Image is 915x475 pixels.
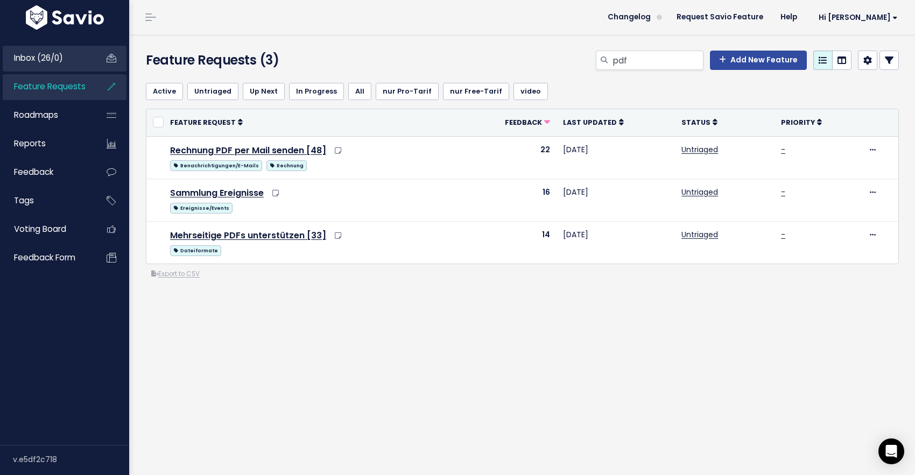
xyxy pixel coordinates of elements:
[187,83,238,100] a: Untriaged
[170,118,236,127] span: Feature Request
[463,179,557,221] td: 16
[170,243,221,257] a: Dateiformate
[781,187,785,197] a: -
[781,144,785,155] a: -
[14,52,63,63] span: Inbox (26/0)
[3,74,89,99] a: Feature Requests
[14,195,34,206] span: Tags
[14,252,75,263] span: Feedback form
[557,136,675,179] td: [DATE]
[3,245,89,270] a: Feedback form
[170,144,326,157] a: Rechnung PDF per Mail senden [48]
[513,83,548,100] a: video
[266,158,307,172] a: Rechnung
[505,118,542,127] span: Feedback
[3,188,89,213] a: Tags
[781,118,815,127] span: Priority
[681,117,717,127] a: Status
[781,229,785,240] a: -
[563,117,624,127] a: Last Updated
[557,179,675,221] td: [DATE]
[348,83,371,100] a: All
[170,201,233,214] a: Ereignisse/Events
[806,9,906,26] a: Hi [PERSON_NAME]
[170,117,243,127] a: Feature Request
[681,118,710,127] span: Status
[878,438,904,464] div: Open Intercom Messenger
[681,187,718,197] a: Untriaged
[243,83,285,100] a: Up Next
[146,51,386,70] h4: Feature Requests (3)
[772,9,806,25] a: Help
[3,46,89,70] a: Inbox (26/0)
[151,270,200,278] a: Export to CSV
[170,158,262,172] a: Benachrichtigungen/E-Mails
[146,83,183,100] a: Active
[681,229,718,240] a: Untriaged
[14,166,53,178] span: Feedback
[146,83,899,100] ul: Filter feature requests
[781,117,822,127] a: Priority
[14,223,66,235] span: Voting Board
[3,217,89,242] a: Voting Board
[289,83,344,100] a: In Progress
[170,203,233,214] span: Ereignisse/Events
[3,160,89,185] a: Feedback
[3,131,89,156] a: Reports
[681,144,718,155] a: Untriaged
[266,160,307,171] span: Rechnung
[563,118,617,127] span: Last Updated
[710,51,807,70] a: Add New Feature
[557,221,675,263] td: [DATE]
[170,187,264,199] a: Sammlung Ereignisse
[14,109,58,120] span: Roadmaps
[3,103,89,127] a: Roadmaps
[463,136,557,179] td: 22
[14,138,46,149] span: Reports
[463,221,557,263] td: 14
[170,229,326,242] a: Mehrseitige PDFs unterstützen [33]
[376,83,439,100] a: nur Pro-Tarif
[608,13,651,21] span: Changelog
[611,51,703,70] input: Search features...
[13,445,129,473] div: v.e5df2c718
[170,160,262,171] span: Benachrichtigungen/E-Mails
[170,245,221,256] span: Dateiformate
[819,13,898,22] span: Hi [PERSON_NAME]
[668,9,772,25] a: Request Savio Feature
[23,5,107,30] img: logo-white.9d6f32f41409.svg
[14,81,86,92] span: Feature Requests
[443,83,509,100] a: nur Free-Tarif
[505,117,550,127] a: Feedback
